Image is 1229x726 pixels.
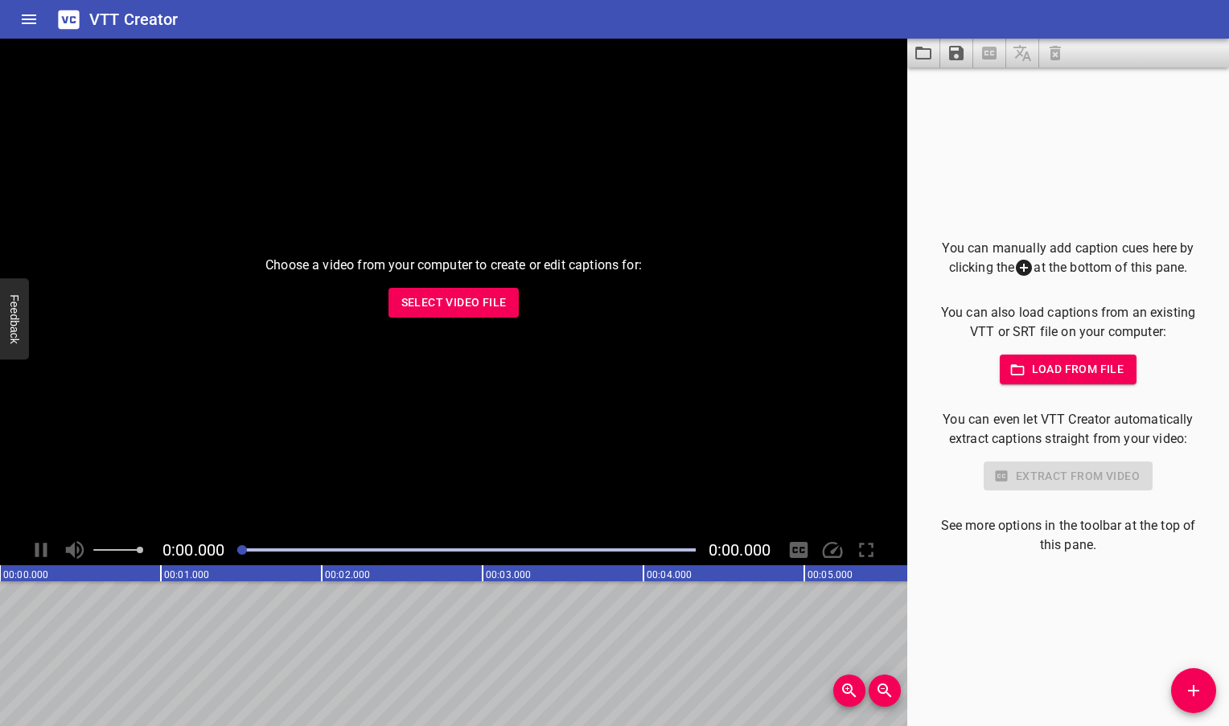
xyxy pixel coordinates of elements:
[164,569,209,580] text: 00:01.000
[933,239,1203,278] p: You can manually add caption cues here by clicking the at the bottom of this pane.
[3,569,48,580] text: 00:00.000
[265,256,642,275] p: Choose a video from your computer to create or edit captions for:
[486,569,531,580] text: 00:03.000
[914,43,933,63] svg: Load captions from file
[817,535,848,565] div: Playback Speed
[851,535,882,565] div: Toggle Full Screen
[973,39,1006,68] span: Select a video in the pane to the left, then you can automatically extract captions.
[907,39,940,68] button: Load captions from file
[933,516,1203,555] p: See more options in the toolbar at the top of this pane.
[783,535,814,565] div: Hide/Show Captions
[1013,359,1124,379] span: Load from file
[388,288,520,318] button: Select Video File
[933,410,1203,449] p: You can even let VTT Creator automatically extract captions straight from your video:
[401,293,507,313] span: Select Video File
[162,540,224,560] span: Current Time
[933,461,1203,491] div: Select a video in the pane to the left to use this feature
[1006,39,1039,68] span: Add some captions below, then you can translate them.
[647,569,692,580] text: 00:04.000
[1000,355,1137,384] button: Load from file
[947,43,966,63] svg: Save captions to file
[237,548,696,552] div: Play progress
[940,39,973,68] button: Save captions to file
[833,675,865,707] button: Zoom In
[869,675,901,707] button: Zoom Out
[808,569,853,580] text: 00:05.000
[709,540,771,560] span: Video Duration
[933,303,1203,342] p: You can also load captions from an existing VTT or SRT file on your computer:
[89,6,179,32] h6: VTT Creator
[325,569,370,580] text: 00:02.000
[1171,668,1216,713] button: Add Cue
